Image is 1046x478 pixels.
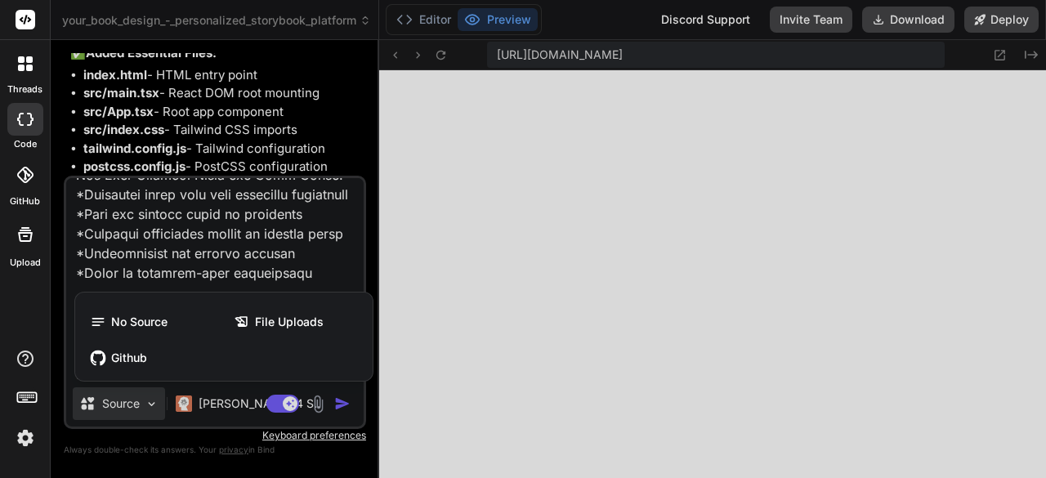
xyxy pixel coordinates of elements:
[111,314,168,330] span: No Source
[111,350,147,366] span: Github
[7,83,42,96] label: threads
[255,314,324,330] span: File Uploads
[10,194,40,208] label: GitHub
[14,137,37,151] label: code
[11,424,39,452] img: settings
[10,256,41,270] label: Upload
